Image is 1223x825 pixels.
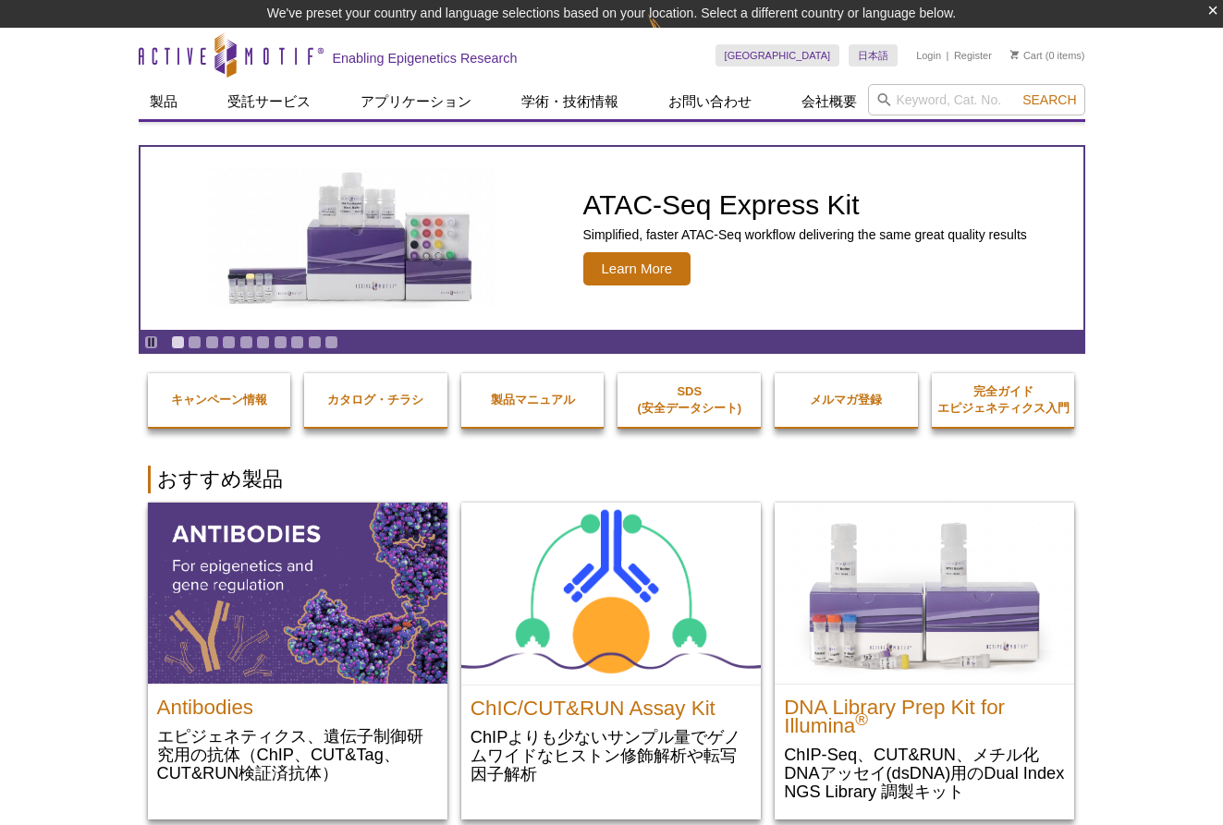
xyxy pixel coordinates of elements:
strong: 製品マニュアル [491,393,575,406]
a: Cart [1010,49,1043,62]
a: カタログ・チラシ [304,373,447,427]
strong: メルマガ登録 [810,393,882,406]
a: アプリケーション [349,84,483,119]
a: Toggle autoplay [144,335,158,349]
p: ChIP-Seq、CUT&RUN、メチル化DNAアッセイ(dsDNA)用のDual Index NGS Library 調製キット [784,745,1065,801]
h2: おすすめ製品 [148,466,1076,493]
a: Go to slide 2 [188,335,202,349]
strong: SDS (安全データシート) [637,384,741,415]
li: | [947,44,949,67]
a: 完全ガイドエピジェネティクス入門 [932,365,1075,435]
a: お問い合わせ [657,84,763,119]
img: All Antibodies [148,503,447,684]
a: [GEOGRAPHIC_DATA] [715,44,840,67]
a: Login [916,49,941,62]
button: Search [1017,91,1082,108]
p: ChIPよりも少ないサンプル量でゲノムワイドなヒストン修飾解析や転写因子解析 [471,727,752,783]
p: Simplified, faster ATAC-Seq workflow delivering the same great quality results [583,226,1027,243]
img: Your Cart [1010,50,1019,59]
a: メルマガ登録 [775,373,918,427]
a: Go to slide 6 [256,335,270,349]
a: SDS(安全データシート) [618,365,761,435]
a: Go to slide 9 [308,335,322,349]
a: DNA Library Prep Kit for Illumina DNA Library Prep Kit for Illumina® ChIP-Seq、CUT&RUN、メチル化DNAアッセイ... [775,503,1074,819]
a: 受託サービス [216,84,322,119]
input: Keyword, Cat. No. [868,84,1085,115]
img: ChIC/CUT&RUN Assay Kit [461,503,761,685]
a: Go to slide 3 [205,335,219,349]
p: エピジェネティクス、遺伝子制御研究用の抗体（ChIP、CUT&Tag、CUT&RUN検証済抗体） [157,726,438,783]
a: 日本語 [849,44,898,67]
strong: カタログ・チラシ [327,393,423,406]
h2: DNA Library Prep Kit for Illumina [784,689,1065,735]
a: 学術・技術情報 [510,84,630,119]
a: All Antibodies Antibodies エピジェネティクス、遺伝子制御研究用の抗体（ChIP、CUT&Tag、CUT&RUN検証済抗体） [148,503,447,801]
article: ATAC-Seq Express Kit [141,147,1083,330]
strong: 完全ガイド エピジェネティクス入門 [937,384,1070,415]
h2: Antibodies [157,689,438,717]
h2: ATAC-Seq Express Kit [583,191,1027,219]
a: Go to slide 5 [239,335,253,349]
span: Search [1022,92,1076,107]
a: Go to slide 8 [290,335,304,349]
a: Register [954,49,992,62]
a: ATAC-Seq Express Kit ATAC-Seq Express Kit Simplified, faster ATAC-Seq workflow delivering the sam... [141,147,1083,330]
li: (0 items) [1010,44,1085,67]
a: 製品マニュアル [461,373,605,427]
img: ATAC-Seq Express Kit [200,168,505,309]
span: Learn More [583,252,691,285]
a: ChIC/CUT&RUN Assay Kit ChIC/CUT&RUN Assay Kit ChIPよりも少ないサンプル量でゲノムワイドなヒストン修飾解析や転写因子解析 [461,503,761,802]
a: キャンペーン情報 [148,373,291,427]
h2: Enabling Epigenetics Research [333,50,518,67]
a: Go to slide 7 [274,335,287,349]
a: Go to slide 10 [324,335,338,349]
strong: キャンペーン情報 [171,393,267,406]
img: DNA Library Prep Kit for Illumina [775,503,1074,684]
a: Go to slide 4 [222,335,236,349]
a: Go to slide 1 [171,335,185,349]
sup: ® [855,710,868,729]
a: 製品 [139,84,189,119]
img: Change Here [648,14,697,57]
a: 会社概要 [790,84,868,119]
h2: ChIC/CUT&RUN Assay Kit [471,690,752,718]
